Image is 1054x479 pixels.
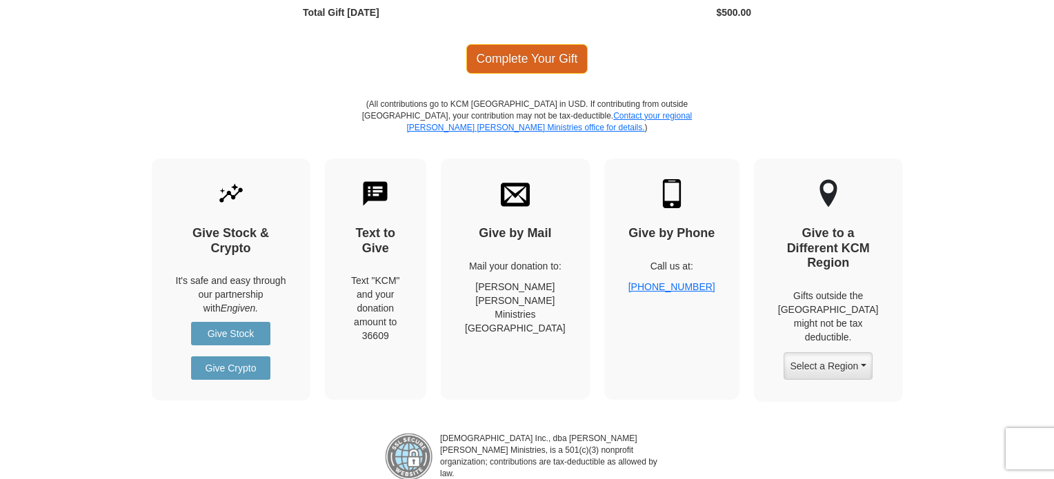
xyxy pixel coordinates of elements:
a: Give Stock [191,322,270,345]
i: Engiven. [221,303,258,314]
a: Give Crypto [191,356,270,380]
a: [PHONE_NUMBER] [628,281,715,292]
h4: Give by Phone [628,226,715,241]
p: Gifts outside the [GEOGRAPHIC_DATA] might not be tax deductible. [778,289,879,344]
button: Select a Region [784,352,872,380]
p: [PERSON_NAME] [PERSON_NAME] Ministries [GEOGRAPHIC_DATA] [465,280,566,335]
p: (All contributions go to KCM [GEOGRAPHIC_DATA] in USD. If contributing from outside [GEOGRAPHIC_D... [361,99,693,159]
h4: Give Stock & Crypto [176,226,286,256]
img: mobile.svg [657,179,686,208]
div: Text "KCM" and your donation amount to 36609 [349,274,403,343]
h4: Give to a Different KCM Region [778,226,879,271]
p: Mail your donation to: [465,259,566,273]
h4: Text to Give [349,226,403,256]
a: Contact your regional [PERSON_NAME] [PERSON_NAME] Ministries office for details. [406,111,692,132]
div: Total Gift [DATE] [296,6,528,19]
p: Call us at: [628,259,715,273]
div: $500.00 [527,6,759,19]
p: It's safe and easy through our partnership with [176,274,286,315]
img: give-by-stock.svg [217,179,246,208]
img: text-to-give.svg [361,179,390,208]
img: other-region [819,179,838,208]
h4: Give by Mail [465,226,566,241]
span: Complete Your Gift [466,44,588,73]
img: envelope.svg [501,179,530,208]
